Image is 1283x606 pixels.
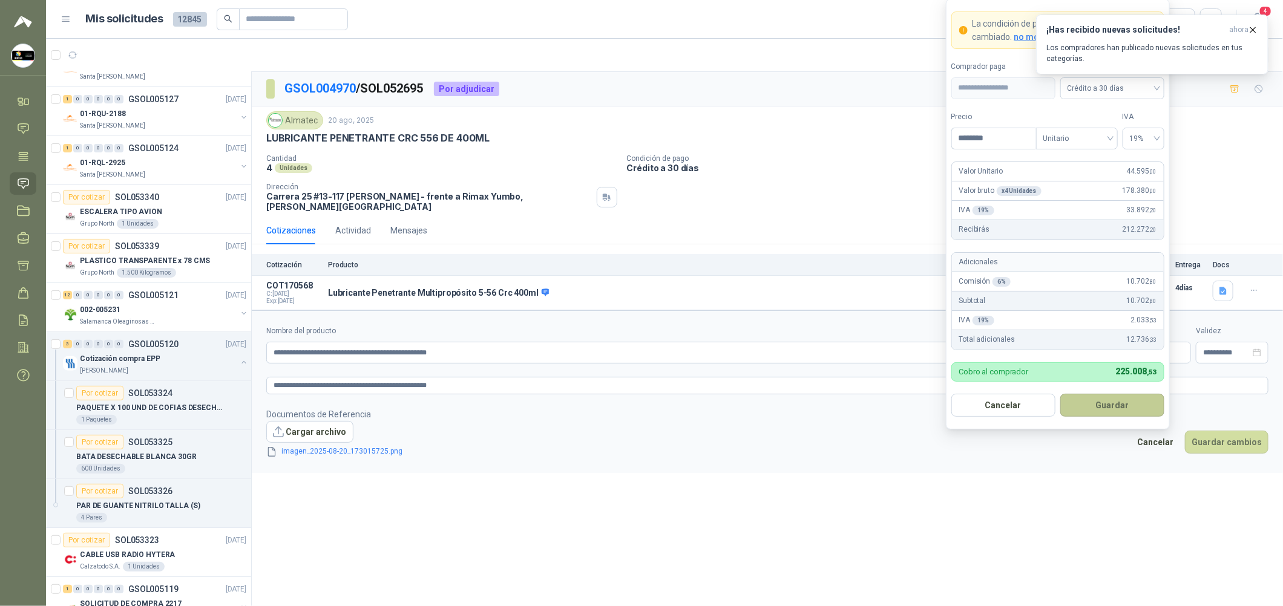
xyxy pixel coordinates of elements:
p: [DATE] [226,192,246,203]
span: 12.736 [1127,334,1157,345]
div: Mensajes [390,224,427,237]
img: Company Logo [63,552,77,567]
p: 002-005231 [80,304,120,316]
div: 0 [84,144,93,152]
p: [DATE] [226,339,246,350]
p: 01-RQU-2188 [80,108,126,120]
button: Cancelar [951,394,1055,417]
div: Almatec [266,111,323,129]
p: Total adicionales [959,334,1016,345]
div: x 4 Unidades [997,186,1042,196]
label: Nombre del producto [266,325,1022,337]
p: GSOL005127 [128,95,179,103]
p: Docs [1213,261,1237,269]
p: Documentos de Referencia [266,408,422,421]
img: Company Logo [63,307,77,322]
h3: ¡Has recibido nuevas solicitudes! [1046,25,1224,35]
p: Subtotal [959,295,986,307]
img: Company Logo [63,111,77,126]
p: IVA [959,204,994,216]
p: SOL053325 [128,438,172,446]
p: IVA [959,314,994,326]
div: 0 [114,291,123,299]
div: 0 [94,95,103,103]
p: / SOL052695 [284,79,424,98]
div: 1 Unidades [117,219,159,229]
p: SOL053326 [128,487,172,495]
p: [DATE] [226,94,246,105]
label: Precio [951,111,1036,123]
a: 1 0 0 0 0 0 GSOL005124[DATE] Company Logo01-RQL-2925Santa [PERSON_NAME] [63,141,249,180]
div: 0 [84,95,93,103]
img: Company Logo [63,258,77,273]
p: Cantidad [266,154,617,163]
button: Cancelar [1130,431,1180,454]
div: 6 % [993,277,1011,287]
p: Lubricante Penetrante Multipropósito 5-56 Crc 400ml [328,288,549,299]
div: 0 [94,585,103,593]
img: Company Logo [11,44,34,67]
div: 0 [114,585,123,593]
span: 33.892 [1127,204,1157,216]
img: Company Logo [63,209,77,224]
div: 0 [94,340,103,348]
p: Entrega [1175,261,1206,269]
div: 19 % [973,206,994,215]
span: 19% [1130,129,1157,148]
p: BATA DESECHABLE BLANCA 30GR [76,451,197,463]
p: Cobro al comprador [959,368,1029,376]
a: Por cotizarSOL053326PAR DE GUANTE NITRILO TALLA (S)4 Pares [46,479,251,528]
button: Guardar [1060,394,1164,417]
span: Exp: [DATE] [266,298,321,305]
p: [PERSON_NAME] [80,366,128,376]
span: 4 [1259,5,1272,17]
div: 0 [73,144,82,152]
span: ,53 [1149,317,1157,324]
p: Los compradores han publicado nuevas solicitudes en tus categorías. [1046,42,1258,64]
a: Por cotizarSOL053340[DATE] Company LogoESCALERA TIPO AVIONGrupo North1 Unidades [46,185,251,234]
label: Validez [1196,325,1268,337]
button: 4 [1247,8,1268,30]
p: Valor Unitario [959,166,1003,177]
p: PLASTICO TRANSPARENTE x 78 CMS [80,255,210,267]
p: Cotización [266,261,321,269]
span: Unitario [1043,129,1111,148]
div: 1 Unidades [123,562,165,572]
span: exclamation-circle [959,26,968,34]
span: ahora [1229,25,1249,35]
span: 44.595 [1127,166,1157,177]
div: 1 Paquetes [76,415,117,425]
span: 12845 [173,12,207,27]
div: 3 [63,340,72,348]
p: SOL053339 [115,242,159,250]
p: COT170568 [266,281,321,290]
div: Por cotizar [63,533,110,547]
a: Por cotizarSOL053324PAQUETE X 100 UND DE COFIAS DESECHABLES BLANCAS1 Paquetes [46,381,251,430]
div: Por adjudicar [434,82,499,96]
p: 01-RQL-2925 [80,157,125,169]
p: PAQUETE X 100 UND DE COFIAS DESECHABLES BLANCAS [76,402,227,414]
a: 1 0 0 0 0 0 GSOL005127[DATE] Company Logo01-RQU-2188Santa [PERSON_NAME] [63,92,249,131]
div: 0 [94,291,103,299]
div: 0 [104,95,113,103]
p: Calzatodo S.A. [80,562,120,572]
p: GSOL005124 [128,144,179,152]
div: 600 Unidades [76,464,125,474]
p: Adicionales [959,256,998,268]
span: 212.272 [1123,224,1157,235]
p: Carrera 25 #13-117 [PERSON_NAME] - frente a Rimax Yumbo , [PERSON_NAME][GEOGRAPHIC_DATA] [266,191,592,212]
div: 0 [114,144,123,152]
div: Actividad [335,224,371,237]
p: Recibirás [959,224,990,235]
div: 0 [104,585,113,593]
img: Company Logo [269,114,282,127]
a: 12 0 0 0 0 0 GSOL005121[DATE] Company Logo002-005231Salamanca Oleaginosas SAS [63,288,249,327]
div: 4 Pares [76,513,107,523]
span: 10.702 [1127,276,1157,287]
div: 0 [114,95,123,103]
p: SOL053340 [115,193,159,201]
p: Valor bruto [959,185,1042,197]
p: Santa [PERSON_NAME] [80,170,145,180]
a: Por cotizarSOL053323[DATE] Company LogoCABLE USB RADIO HYTERACalzatodo S.A.1 Unidades [46,528,251,577]
div: 1 [63,95,72,103]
